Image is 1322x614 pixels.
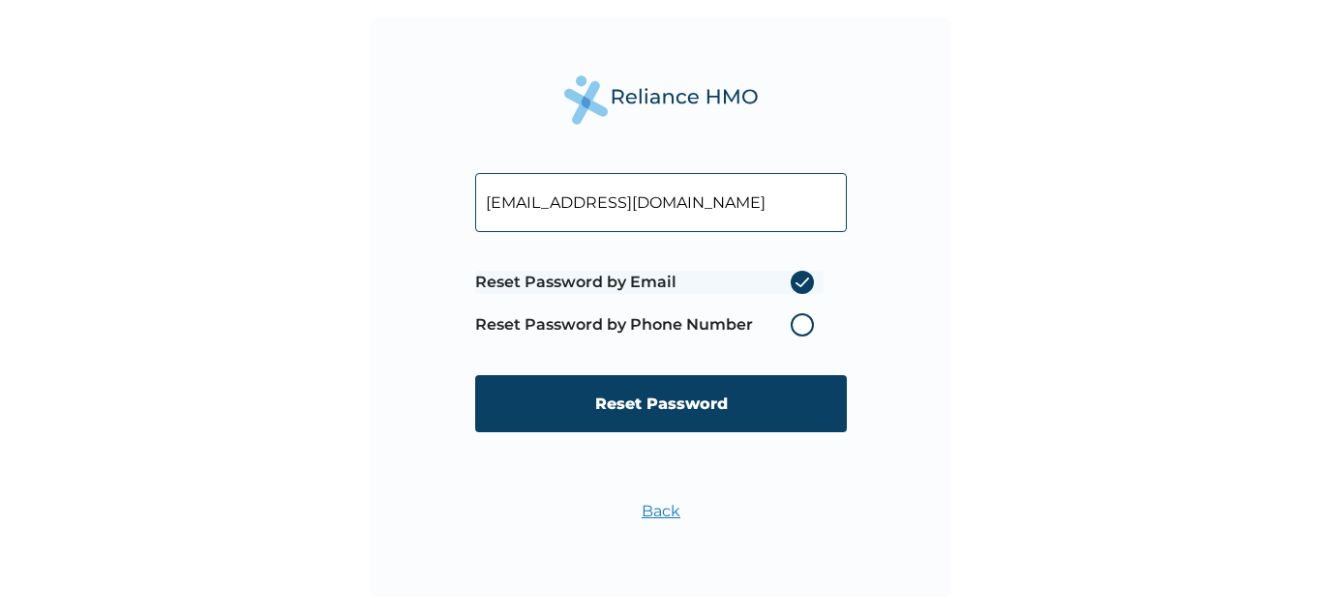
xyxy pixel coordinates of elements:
[475,261,824,346] span: Password reset method
[475,173,847,232] input: Your Enrollee ID or Email Address
[475,313,824,336] label: Reset Password by Phone Number
[475,375,847,432] input: Reset Password
[564,75,758,125] img: Reliance Health's Logo
[642,502,680,520] a: Back
[475,271,824,294] label: Reset Password by Email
